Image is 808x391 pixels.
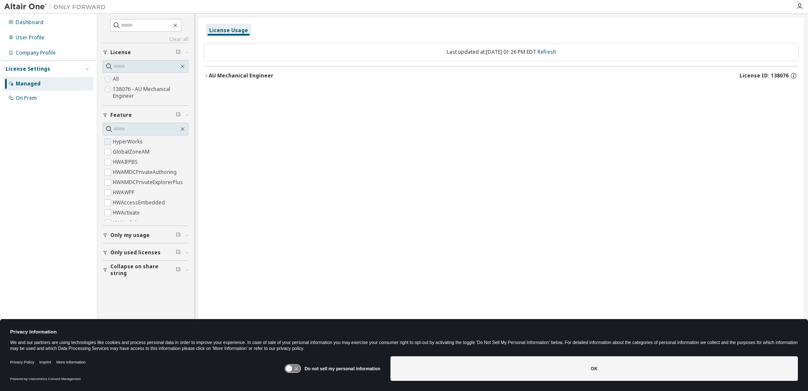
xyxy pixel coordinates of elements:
span: Clear filter [176,267,181,273]
label: GlobalZoneAM [113,147,151,157]
div: Dashboard [16,19,44,26]
span: License ID: 138076 [740,72,789,79]
button: License [103,43,188,62]
div: Last updated at: [DATE] 01:26 PM EDT [204,43,799,61]
label: HWAcufwh [113,218,140,228]
button: Only my usage [103,226,188,245]
label: 138076 - AU Mechanical Engineer [113,84,188,101]
span: Only used licenses [110,249,161,256]
label: HWAWPF [113,187,136,198]
label: HyperWorks [113,137,145,147]
div: License Settings [5,66,50,72]
label: HWAMDCPrivateAuthoring [113,167,178,177]
span: Collapse on share string [110,263,176,277]
span: Clear filter [176,112,181,118]
a: Clear all [103,36,188,43]
span: License [110,49,131,56]
div: License Usage [209,27,248,34]
span: Feature [110,112,132,118]
img: Altair One [4,3,110,11]
label: HWActivate [113,208,142,218]
div: Managed [16,80,41,87]
span: Only my usage [110,232,150,239]
button: AU Mechanical EngineerLicense ID: 138076 [204,66,799,85]
span: Clear filter [176,49,181,56]
div: On Prem [16,95,37,102]
label: HWAccessEmbedded [113,198,167,208]
div: User Profile [16,34,44,41]
button: Collapse on share string [103,261,188,279]
label: HWAIFPBS [113,157,139,167]
label: All [113,74,120,84]
div: AU Mechanical Engineer [209,72,273,79]
button: Feature [103,106,188,124]
span: Clear filter [176,232,181,239]
label: HWAMDCPrivateExplorerPlus [113,177,185,187]
span: Clear filter [176,249,181,256]
a: Refresh [538,48,556,55]
div: Company Profile [16,50,56,56]
button: Only used licenses [103,243,188,262]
